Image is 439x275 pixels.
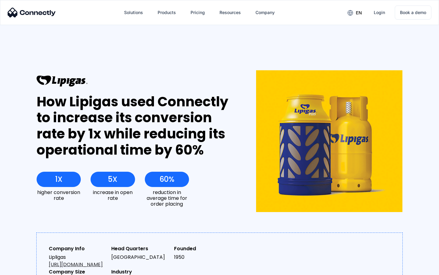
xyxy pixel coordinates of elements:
div: Login [374,8,385,17]
div: 1950 [174,254,232,261]
div: Products [158,8,176,17]
img: Connectly Logo [8,8,56,17]
a: Book a demo [395,5,431,20]
div: Company [255,8,275,17]
div: Founded [174,245,232,252]
a: Login [369,5,390,20]
div: Head Quarters [111,245,169,252]
ul: Language list [12,264,37,273]
div: Lipligas [49,254,106,268]
div: 1X [55,175,62,184]
div: 60% [159,175,174,184]
div: [GEOGRAPHIC_DATA] [111,254,169,261]
div: Solutions [124,8,143,17]
div: Pricing [191,8,205,17]
div: increase in open rate [91,189,135,201]
div: Company Info [49,245,106,252]
a: Pricing [186,5,210,20]
div: 5X [108,175,117,184]
aside: Language selected: English [6,264,37,273]
div: How Lipigas used Connectly to increase its conversion rate by 1x while reducing its operational t... [37,94,234,158]
div: Resources [220,8,241,17]
div: en [356,9,362,17]
a: [URL][DOMAIN_NAME] [49,261,103,268]
div: reduction in average time for order placing [145,189,189,207]
div: higher conversion rate [37,189,81,201]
